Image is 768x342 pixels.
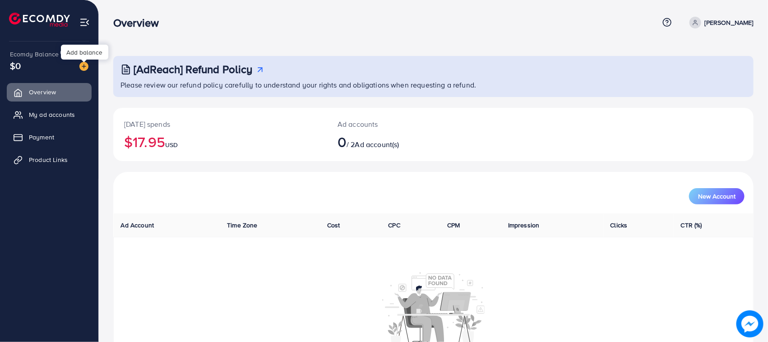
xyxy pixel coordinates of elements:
[124,119,316,129] p: [DATE] spends
[7,128,92,146] a: Payment
[447,221,460,230] span: CPM
[686,17,754,28] a: [PERSON_NAME]
[327,221,340,230] span: Cost
[134,63,253,76] h3: [AdReach] Refund Policy
[689,188,745,204] button: New Account
[79,17,90,28] img: menu
[7,151,92,169] a: Product Links
[165,140,178,149] span: USD
[9,13,70,27] img: logo
[29,110,75,119] span: My ad accounts
[29,88,56,97] span: Overview
[120,79,748,90] p: Please review our refund policy carefully to understand your rights and obligations when requesti...
[355,139,399,149] span: Ad account(s)
[508,221,540,230] span: Impression
[29,133,54,142] span: Payment
[681,221,702,230] span: CTR (%)
[113,16,166,29] h3: Overview
[388,221,400,230] span: CPC
[736,310,763,337] img: image
[338,133,476,150] h2: / 2
[29,155,68,164] span: Product Links
[338,119,476,129] p: Ad accounts
[10,50,59,59] span: Ecomdy Balance
[7,83,92,101] a: Overview
[227,221,257,230] span: Time Zone
[698,193,736,199] span: New Account
[121,221,154,230] span: Ad Account
[7,106,92,124] a: My ad accounts
[124,133,316,150] h2: $17.95
[705,17,754,28] p: [PERSON_NAME]
[611,221,628,230] span: Clicks
[61,45,108,60] div: Add balance
[338,131,347,152] span: 0
[10,59,21,72] span: $0
[79,62,88,71] img: image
